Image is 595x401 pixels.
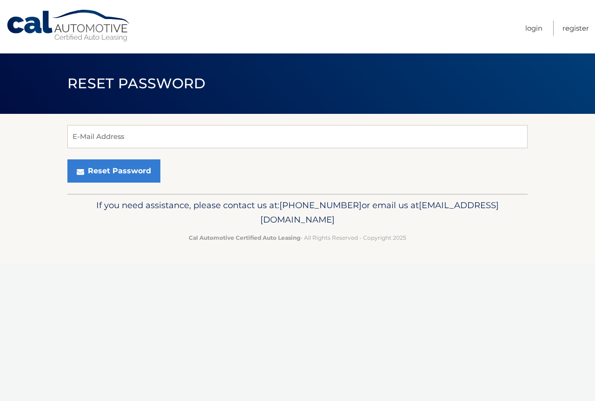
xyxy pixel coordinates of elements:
[67,125,528,148] input: E-Mail Address
[562,20,589,36] a: Register
[73,198,522,228] p: If you need assistance, please contact us at: or email us at
[279,200,362,210] span: [PHONE_NUMBER]
[525,20,542,36] a: Login
[73,233,522,243] p: - All Rights Reserved - Copyright 2025
[189,234,300,241] strong: Cal Automotive Certified Auto Leasing
[6,9,132,42] a: Cal Automotive
[67,75,205,92] span: Reset Password
[67,159,160,183] button: Reset Password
